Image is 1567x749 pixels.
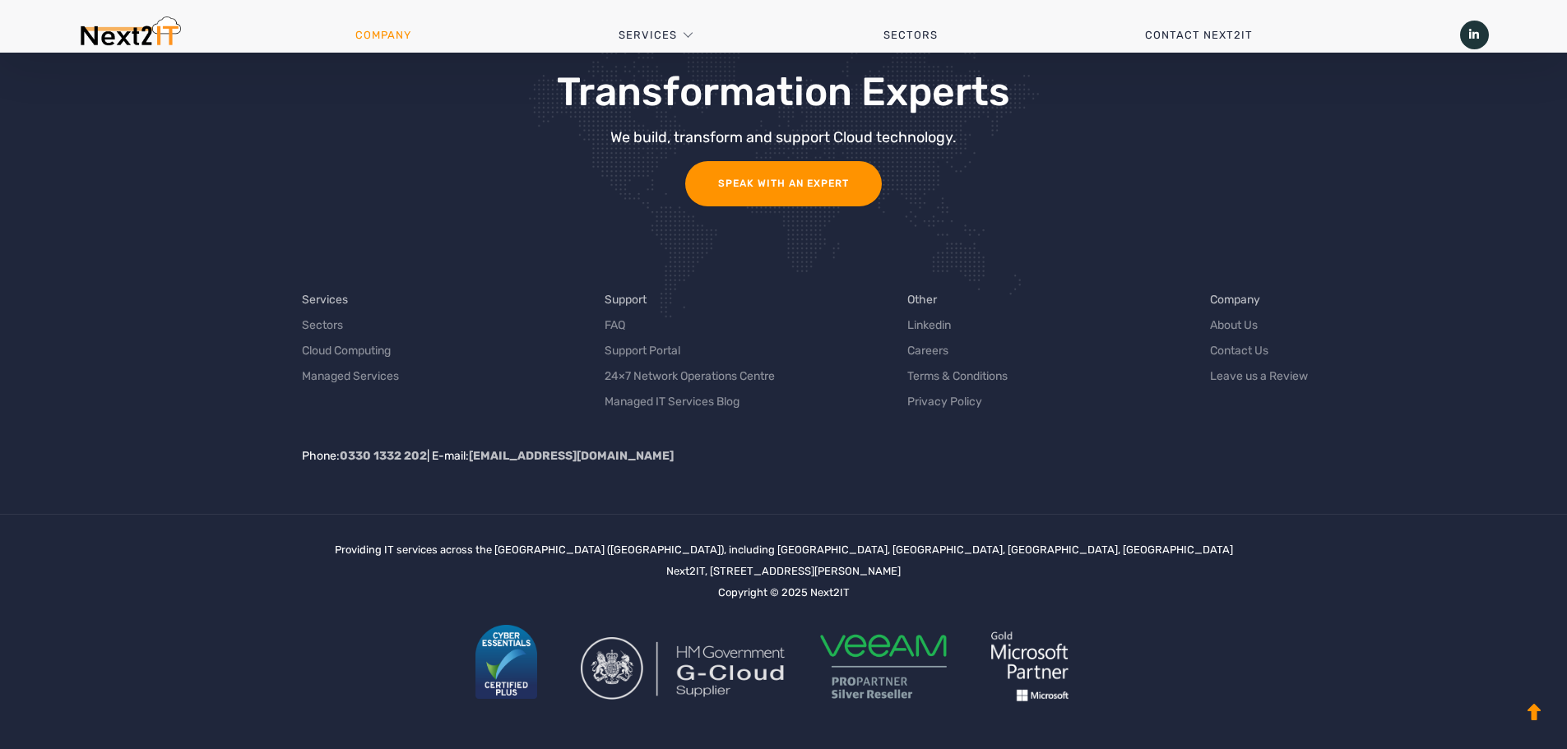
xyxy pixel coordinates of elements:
[302,342,391,359] a: Cloud Computing
[605,393,739,410] a: Managed IT Services Blog
[907,291,937,308] a: Other
[605,342,680,359] a: Support Portal
[968,608,1092,724] img: logo-whi.png
[318,130,1249,145] div: We build, transform and support Cloud technology.
[781,11,1042,60] a: Sectors
[340,449,427,463] a: 0330 1332 202
[302,317,343,334] a: Sectors
[907,342,948,359] a: Careers
[1210,342,1268,359] a: Contact Us
[335,539,1233,724] div: Providing IT services across the [GEOGRAPHIC_DATA] ([GEOGRAPHIC_DATA]), including [GEOGRAPHIC_DAT...
[302,447,1500,465] p: Phone: | E-mail:
[907,368,1008,385] a: Terms & Conditions
[469,449,674,463] a: [EMAIL_ADDRESS][DOMAIN_NAME]
[302,291,348,308] a: Services
[1041,11,1356,60] a: Contact Next2IT
[907,317,951,334] a: Linkedin
[1210,368,1308,385] a: Leave us a Review
[581,637,786,700] img: G-cloud-supplier-logo.png
[1210,291,1260,308] a: Company
[302,368,399,385] a: Managed Services
[1210,317,1258,334] a: About Us
[78,16,181,53] img: Next2IT
[605,317,625,334] a: FAQ
[318,71,1249,114] h3: Transformation Experts
[907,393,982,410] a: Privacy Policy
[619,11,677,60] a: Services
[605,368,775,385] a: 24×7 Network Operations Centre
[475,625,537,699] img: cyberessentials_certification-mark-plus_colour.png
[605,291,647,308] a: Support
[252,11,515,60] a: Company
[685,161,882,206] a: Speak with an Expert
[814,633,953,700] img: veeam-silver-propartner-510.png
